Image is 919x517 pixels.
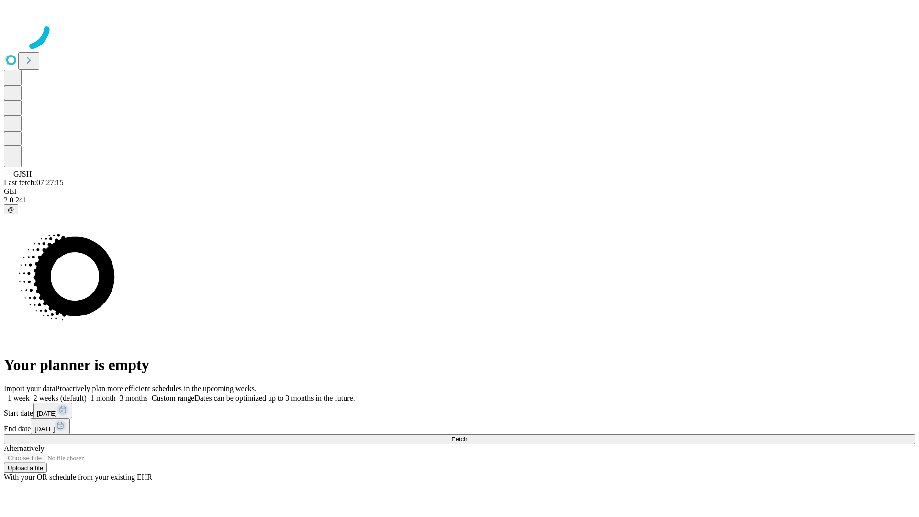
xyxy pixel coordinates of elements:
[4,473,152,481] span: With your OR schedule from your existing EHR
[13,170,32,178] span: GJSH
[4,187,915,196] div: GEI
[4,204,18,214] button: @
[4,444,44,452] span: Alternatively
[4,463,47,473] button: Upload a file
[4,418,915,434] div: End date
[34,394,87,402] span: 2 weeks (default)
[152,394,194,402] span: Custom range
[4,384,56,393] span: Import your data
[4,179,64,187] span: Last fetch: 07:27:15
[8,206,14,213] span: @
[4,196,915,204] div: 2.0.241
[34,426,55,433] span: [DATE]
[4,356,915,374] h1: Your planner is empty
[4,434,915,444] button: Fetch
[194,394,355,402] span: Dates can be optimized up to 3 months in the future.
[37,410,57,417] span: [DATE]
[56,384,257,393] span: Proactively plan more efficient schedules in the upcoming weeks.
[90,394,116,402] span: 1 month
[451,436,467,443] span: Fetch
[33,403,72,418] button: [DATE]
[4,403,915,418] div: Start date
[8,394,30,402] span: 1 week
[31,418,70,434] button: [DATE]
[120,394,148,402] span: 3 months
